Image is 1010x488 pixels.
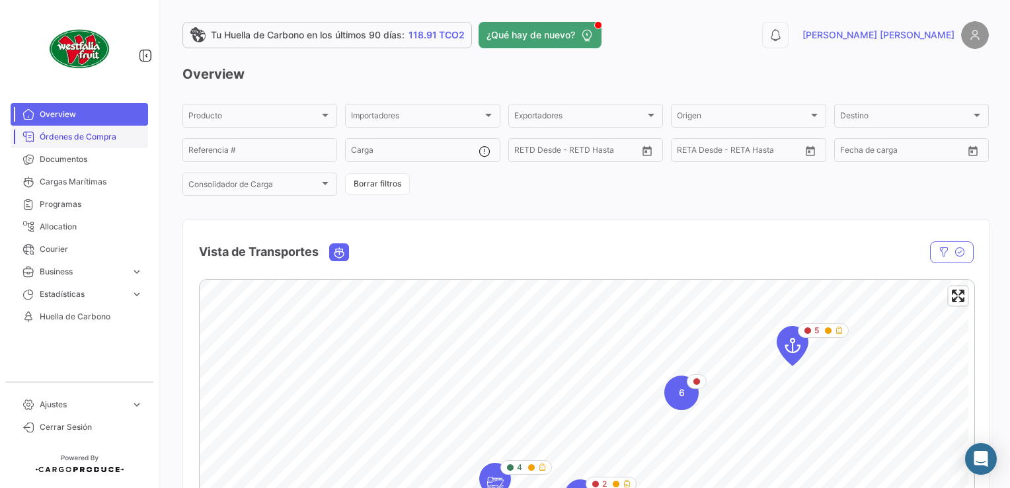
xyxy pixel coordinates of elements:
[11,126,148,148] a: Órdenes de Compra
[131,399,143,411] span: expand_more
[11,103,148,126] a: Overview
[11,216,148,238] a: Allocation
[514,147,538,157] input: Desde
[11,305,148,328] a: Huella de Carbono
[182,65,989,83] h3: Overview
[961,21,989,49] img: placeholder-user.png
[664,376,699,410] div: Map marker
[677,147,701,157] input: Desde
[330,244,348,261] button: Ocean
[182,22,472,48] a: Tu Huella de Carbono en los últimos 90 días:118.91 TCO2
[40,176,143,188] span: Cargas Marítimas
[408,28,465,42] span: 118.91 TCO2
[40,198,143,210] span: Programas
[486,28,575,42] span: ¿Qué hay de nuevo?
[814,325,819,337] span: 5
[131,266,143,278] span: expand_more
[11,238,148,261] a: Courier
[40,266,126,278] span: Business
[40,288,126,300] span: Estadísticas
[40,108,143,120] span: Overview
[199,243,319,261] h4: Vista de Transportes
[40,243,143,255] span: Courier
[11,171,148,193] a: Cargas Marítimas
[637,141,657,161] button: Open calendar
[40,399,126,411] span: Ajustes
[873,147,932,157] input: Hasta
[40,421,143,433] span: Cerrar Sesión
[131,288,143,300] span: expand_more
[800,141,820,161] button: Open calendar
[40,221,143,233] span: Allocation
[547,147,606,157] input: Hasta
[40,131,143,143] span: Órdenes de Compra
[679,386,685,399] span: 6
[188,113,319,122] span: Producto
[11,148,148,171] a: Documentos
[963,141,983,161] button: Open calendar
[949,286,968,305] button: Enter fullscreen
[479,22,602,48] button: ¿Qué hay de nuevo?
[514,113,645,122] span: Exportadores
[46,16,112,82] img: client-50.png
[345,173,410,195] button: Borrar filtros
[40,311,143,323] span: Huella de Carbono
[211,28,405,42] span: Tu Huella de Carbono en los últimos 90 días:
[840,113,971,122] span: Destino
[40,153,143,165] span: Documentos
[840,147,864,157] input: Desde
[710,147,769,157] input: Hasta
[965,443,997,475] div: Abrir Intercom Messenger
[188,182,319,191] span: Consolidador de Carga
[677,113,808,122] span: Origen
[802,28,954,42] span: [PERSON_NAME] [PERSON_NAME]
[517,462,522,473] span: 4
[351,113,482,122] span: Importadores
[777,326,808,366] div: Map marker
[11,193,148,216] a: Programas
